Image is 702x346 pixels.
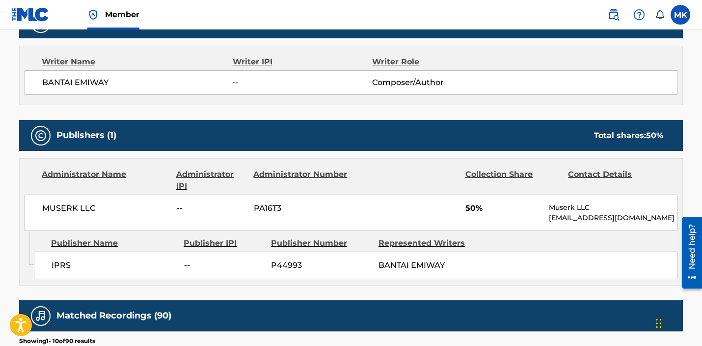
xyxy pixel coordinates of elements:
[42,202,169,214] span: MUSERK LLC
[653,299,702,346] iframe: Chat Widget
[608,9,620,21] img: search
[87,9,99,21] img: Top Rightsholder
[42,169,169,192] div: Administrator Name
[629,5,649,25] div: Help
[372,56,499,68] div: Writer Role
[184,259,264,271] span: --
[271,259,371,271] span: P44993
[56,310,171,321] h5: Matched Recordings (90)
[233,56,373,68] div: Writer IPI
[271,237,371,249] div: Publisher Number
[604,5,623,25] a: Public Search
[378,237,479,249] div: Represented Writers
[105,9,139,20] span: Member
[42,77,233,88] span: BANTAI EMIWAY
[19,337,95,346] p: Showing 1 - 10 of 90 results
[655,10,665,20] div: Notifications
[177,202,246,214] span: --
[184,237,264,249] div: Publisher IPI
[42,56,233,68] div: Writer Name
[549,202,677,213] p: Muserk LLC
[675,213,702,292] iframe: Resource Center
[253,169,349,192] div: Administrator Number
[646,131,663,140] span: 50 %
[52,259,177,271] span: IPRS
[35,310,47,322] img: Matched Recordings
[656,309,662,338] div: Drag
[465,169,561,192] div: Collection Share
[378,260,445,270] span: BANTAI EMIWAY
[465,202,541,214] span: 50%
[671,5,690,25] div: User Menu
[594,130,663,142] div: Total shares:
[12,7,50,22] img: MLC Logo
[372,77,499,88] span: Composer/Author
[233,77,372,88] span: --
[568,169,663,192] div: Contact Details
[176,169,246,192] div: Administrator IPI
[35,130,47,142] img: Publishers
[56,130,116,141] h5: Publishers (1)
[51,237,176,249] div: Publisher Name
[633,9,645,21] img: help
[549,213,677,223] p: [EMAIL_ADDRESS][DOMAIN_NAME]
[254,202,349,214] span: PA16T3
